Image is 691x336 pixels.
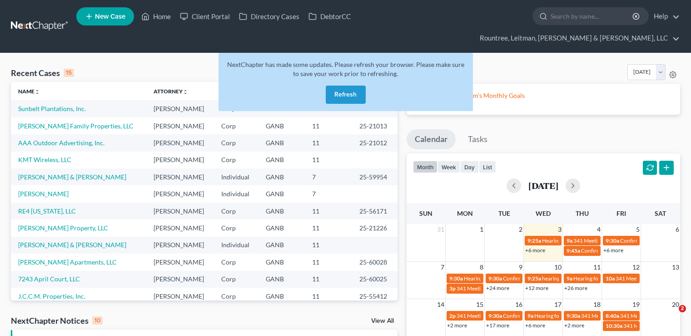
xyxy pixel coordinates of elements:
span: 9a [527,312,533,319]
td: 25-56171 [352,203,398,219]
span: Mon [457,209,473,217]
span: Confirmation Hearing for [PERSON_NAME] [503,312,607,319]
input: Search by name... [551,8,634,25]
a: Directory Cases [234,8,304,25]
span: 9:45a [567,247,580,254]
td: [PERSON_NAME] [146,152,214,168]
div: Recent Cases [11,67,74,78]
td: 11 [305,134,352,151]
a: +26 more [564,285,587,291]
a: Help [649,8,680,25]
td: 11 [305,203,352,219]
span: 2 [518,224,523,235]
td: 25-55412 [352,288,398,305]
span: 9:30a [488,312,502,319]
td: GANB [259,117,305,134]
td: [PERSON_NAME] [146,203,214,219]
a: Home [137,8,175,25]
span: 7 [440,262,445,273]
a: Attorneyunfold_more [154,88,188,95]
td: 7 [305,168,352,185]
span: 3p [449,285,456,292]
td: Corp [214,117,259,134]
td: [PERSON_NAME] [146,168,214,185]
a: +24 more [486,285,509,291]
td: 7 [305,185,352,202]
a: [PERSON_NAME] Family Properties, LLC [18,122,134,130]
td: GANB [259,168,305,185]
span: 9:30a [488,275,502,282]
button: month [413,161,437,173]
span: 9:30a [449,275,463,282]
span: 2p [449,312,456,319]
td: Corp [214,152,259,168]
span: 6 [675,224,680,235]
span: 19 [631,299,641,310]
i: unfold_more [183,89,188,95]
span: 14 [436,299,445,310]
span: 3 [557,224,562,235]
td: 25-60025 [352,271,398,288]
td: Individual [214,185,259,202]
a: KMT Wireless, LLC [18,156,71,163]
a: Sunbelt Plantations, Inc. [18,105,86,112]
div: 15 [64,69,74,77]
span: 10 [553,262,562,273]
td: 11 [305,271,352,288]
a: +17 more [486,322,509,329]
span: 8 [479,262,484,273]
td: 11 [305,219,352,236]
span: 1 [479,224,484,235]
td: 11 [305,117,352,134]
td: Corp [214,254,259,270]
button: week [437,161,460,173]
span: 9:30a [567,312,580,319]
td: [PERSON_NAME] [146,288,214,305]
a: [PERSON_NAME] & [PERSON_NAME] [18,241,126,249]
a: View All [371,318,394,324]
span: 5 [635,224,641,235]
td: Corp [214,100,259,117]
a: +12 more [525,285,548,291]
a: +6 more [525,247,545,254]
a: Nameunfold_more [18,88,40,95]
span: Hearing for [573,275,601,282]
a: +2 more [447,322,467,329]
a: Calendar [407,129,456,149]
span: 16 [514,299,523,310]
td: GANB [259,203,305,219]
td: 25-21226 [352,219,398,236]
a: [PERSON_NAME] Property, LLC [18,224,108,232]
td: 11 [305,237,352,254]
td: GANB [259,288,305,305]
a: Client Portal [175,8,234,25]
td: Individual [214,168,259,185]
td: 25-21013 [352,117,398,134]
a: RE4 [US_STATE], LLC [18,207,76,215]
span: Hearing for [534,312,562,319]
td: [PERSON_NAME] [146,100,214,117]
span: 13 [671,262,680,273]
td: 25-21012 [352,134,398,151]
td: 25-60028 [352,254,398,270]
div: NextChapter Notices [11,315,103,326]
a: Rountree, Leitman, [PERSON_NAME] & [PERSON_NAME], LLC [475,30,680,46]
span: 341 Meeting for [457,312,495,319]
span: Hearing for [542,237,569,244]
td: Individual [214,237,259,254]
div: 10 [92,316,103,325]
td: [PERSON_NAME] [146,237,214,254]
td: GANB [259,185,305,202]
td: GANB [259,254,305,270]
a: AAA Outdoor Advertising, Inc. [18,139,104,147]
i: unfold_more [35,89,40,95]
span: Thu [576,209,589,217]
button: day [460,161,479,173]
span: 9 [518,262,523,273]
a: [PERSON_NAME] Apartments, LLC [18,258,117,266]
td: [PERSON_NAME] [146,185,214,202]
span: 9a [567,237,572,244]
td: Corp [214,203,259,219]
span: 341 Meeting for [457,285,495,292]
a: +6 more [603,247,623,254]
